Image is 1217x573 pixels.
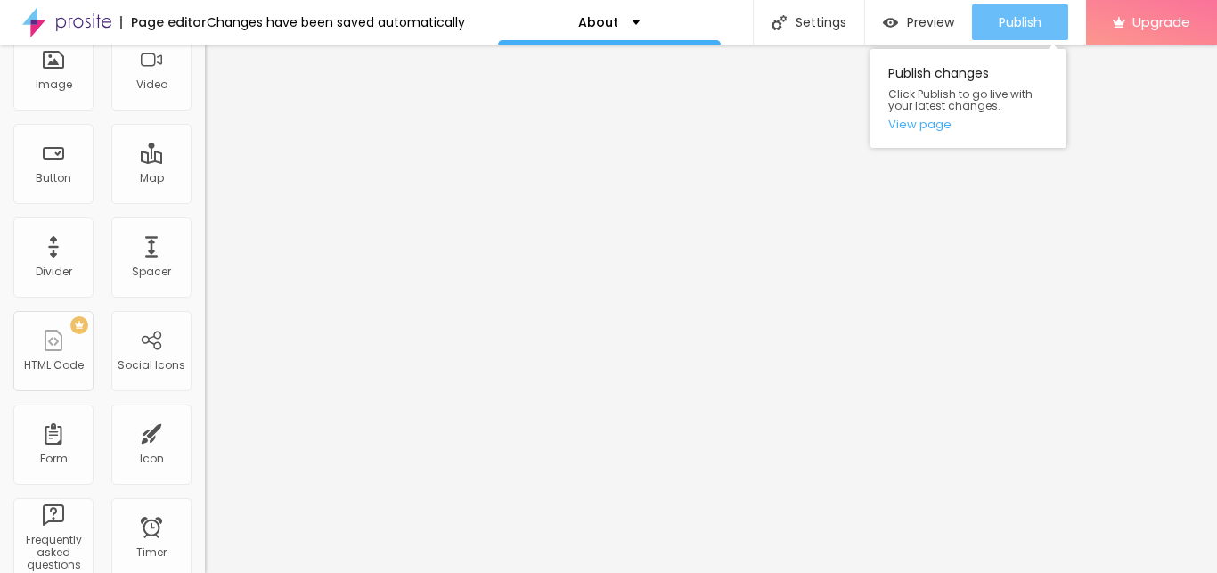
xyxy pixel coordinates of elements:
[36,266,72,278] div: Divider
[120,16,207,29] div: Page editor
[578,16,618,29] p: About
[118,359,185,372] div: Social Icons
[865,4,972,40] button: Preview
[972,4,1068,40] button: Publish
[888,119,1049,130] a: View page
[132,266,171,278] div: Spacer
[883,15,898,30] img: view-1.svg
[205,45,1217,573] iframe: Editor
[18,534,88,572] div: Frequently asked questions
[140,453,164,465] div: Icon
[24,359,84,372] div: HTML Code
[136,546,167,559] div: Timer
[1132,14,1190,29] span: Upgrade
[772,15,787,30] img: Icone
[136,78,167,91] div: Video
[36,78,72,91] div: Image
[888,88,1049,111] span: Click Publish to go live with your latest changes.
[36,172,71,184] div: Button
[999,15,1041,29] span: Publish
[140,172,164,184] div: Map
[907,15,954,29] span: Preview
[40,453,68,465] div: Form
[207,16,465,29] div: Changes have been saved automatically
[870,49,1066,148] div: Publish changes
